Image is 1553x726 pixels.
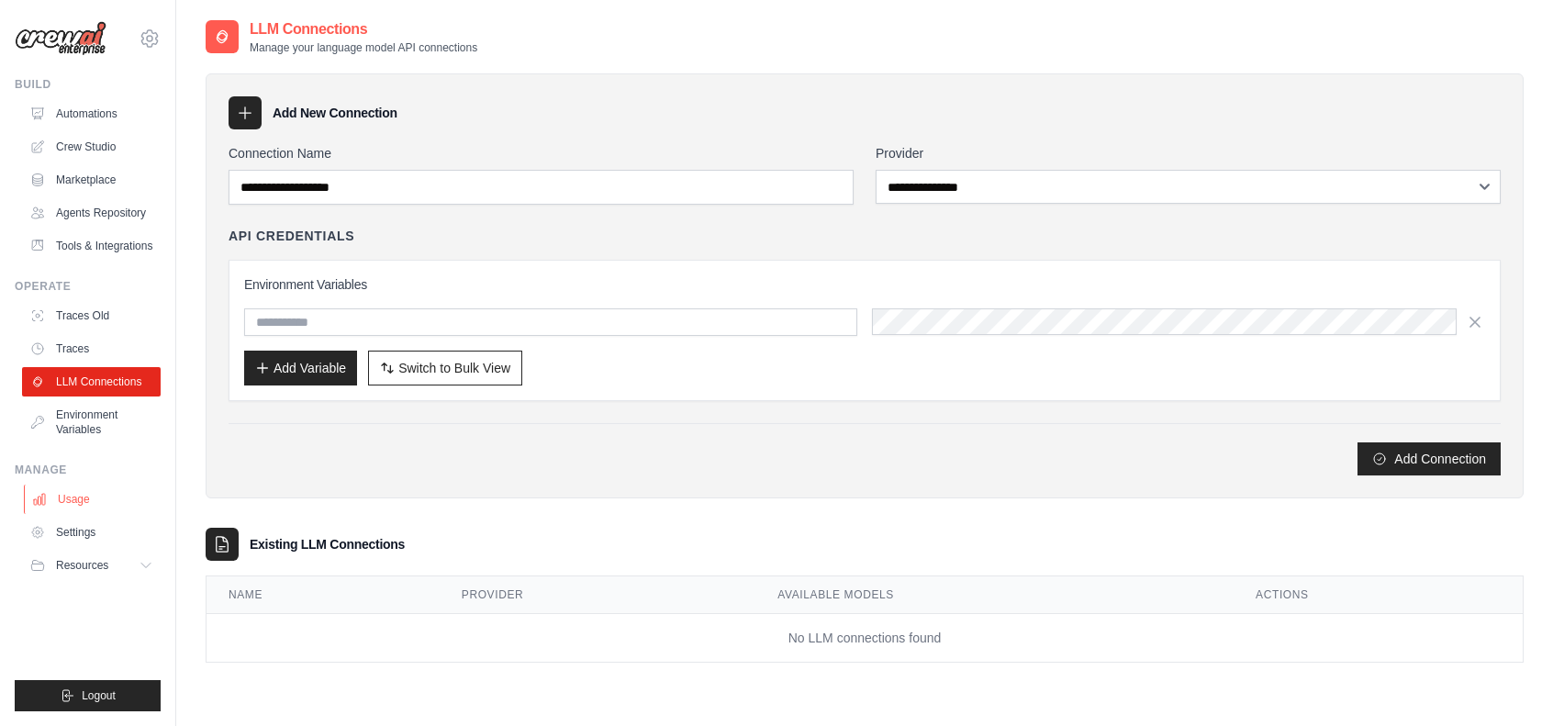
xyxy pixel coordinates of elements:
[22,551,161,580] button: Resources
[22,231,161,261] a: Tools & Integrations
[207,614,1523,663] td: No LLM connections found
[229,144,854,162] label: Connection Name
[22,198,161,228] a: Agents Repository
[15,463,161,477] div: Manage
[22,165,161,195] a: Marketplace
[273,104,397,122] h3: Add New Connection
[82,688,116,703] span: Logout
[15,21,106,56] img: Logo
[876,144,1501,162] label: Provider
[22,367,161,397] a: LLM Connections
[22,334,161,363] a: Traces
[244,275,1485,294] h3: Environment Variables
[15,680,161,711] button: Logout
[15,77,161,92] div: Build
[207,576,440,614] th: Name
[56,558,108,573] span: Resources
[440,576,756,614] th: Provider
[229,227,354,245] h4: API Credentials
[755,576,1234,614] th: Available Models
[22,518,161,547] a: Settings
[250,40,477,55] p: Manage your language model API connections
[1234,576,1523,614] th: Actions
[250,535,405,553] h3: Existing LLM Connections
[1357,442,1501,475] button: Add Connection
[22,132,161,162] a: Crew Studio
[368,351,522,385] button: Switch to Bulk View
[398,359,510,377] span: Switch to Bulk View
[250,18,477,40] h2: LLM Connections
[24,485,162,514] a: Usage
[22,301,161,330] a: Traces Old
[15,279,161,294] div: Operate
[22,99,161,128] a: Automations
[244,351,357,385] button: Add Variable
[22,400,161,444] a: Environment Variables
